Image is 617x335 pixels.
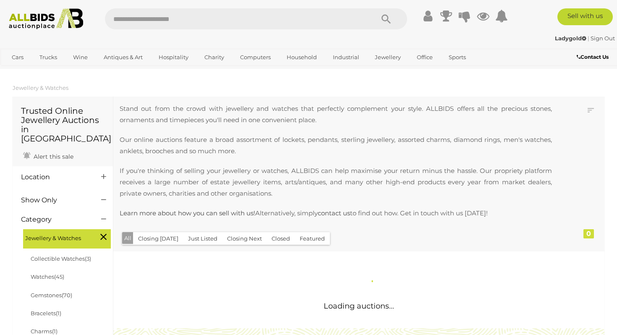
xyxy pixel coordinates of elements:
[411,50,438,64] a: Office
[21,106,105,143] h1: Trusted Online Jewellery Auctions in [GEOGRAPHIC_DATA]
[31,273,64,280] a: Watches(45)
[588,35,589,42] span: |
[31,153,73,160] span: Alert this sale
[555,35,588,42] a: Ladygold
[98,50,148,64] a: Antiques & Art
[327,50,365,64] a: Industrial
[25,231,88,243] span: Jewellery & Watches
[122,232,133,244] button: All
[577,54,609,60] b: Contact Us
[120,103,552,126] p: Stand out from the crowd with jewellery and watches that perfectly complement your style. ALLBIDS...
[62,292,72,298] span: (70)
[222,232,267,245] button: Closing Next
[52,328,58,335] span: (1)
[56,310,61,317] span: (1)
[21,196,89,204] h4: Show Only
[13,84,68,91] a: Jewellery & Watches
[31,255,91,262] a: Collectible Watches(3)
[120,207,552,219] p: Alternatively, simply to find out how. Get in touch with us [DATE]!
[281,50,322,64] a: Household
[557,8,613,25] a: Sell with us
[295,232,330,245] button: Featured
[267,232,295,245] button: Closed
[583,229,594,238] div: 0
[6,64,77,78] a: [GEOGRAPHIC_DATA]
[369,50,406,64] a: Jewellery
[31,328,58,335] a: Charms(1)
[68,50,93,64] a: Wine
[555,35,586,42] strong: Ladygold
[120,165,552,199] p: If you're thinking of selling your jewellery or watches, ALLBIDS can help maximise your return mi...
[6,50,29,64] a: Cars
[235,50,276,64] a: Computers
[133,232,183,245] button: Closing [DATE]
[54,273,64,280] span: (45)
[591,35,615,42] a: Sign Out
[318,209,350,217] a: contact us
[31,292,72,298] a: Gemstones(70)
[183,232,222,245] button: Just Listed
[34,50,63,64] a: Trucks
[153,50,194,64] a: Hospitality
[21,149,76,162] a: Alert this sale
[21,173,89,181] h4: Location
[5,8,88,29] img: Allbids.com.au
[577,52,611,62] a: Contact Us
[199,50,230,64] a: Charity
[443,50,471,64] a: Sports
[365,8,407,29] button: Search
[85,255,91,262] span: (3)
[31,310,61,317] a: Bracelets(1)
[120,209,255,217] a: Learn more about how you can sell with us!
[120,134,552,157] p: Our online auctions feature a broad assortment of lockets, pendants, sterling jewellery, assorted...
[21,216,89,223] h4: Category
[324,301,394,311] span: Loading auctions...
